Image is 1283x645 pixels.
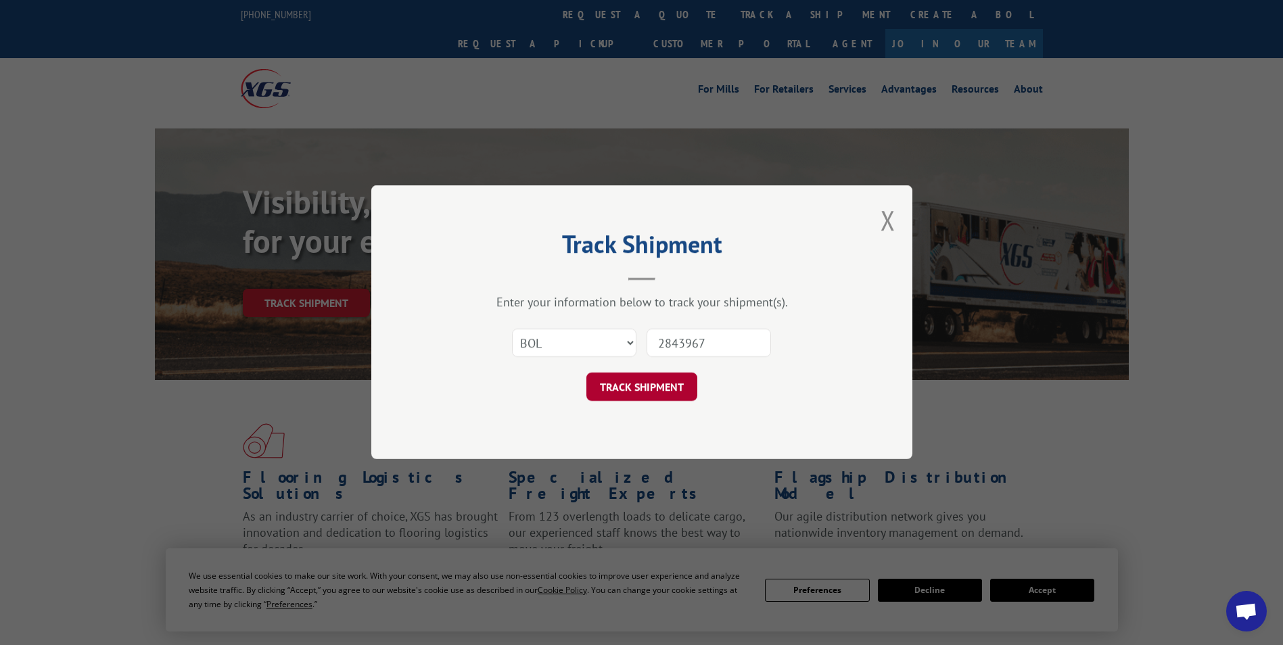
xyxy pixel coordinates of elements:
a: Open chat [1226,591,1267,631]
h2: Track Shipment [439,235,845,260]
div: Enter your information below to track your shipment(s). [439,295,845,310]
button: Close modal [881,202,895,238]
input: Number(s) [647,329,771,358]
button: TRACK SHIPMENT [586,373,697,402]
